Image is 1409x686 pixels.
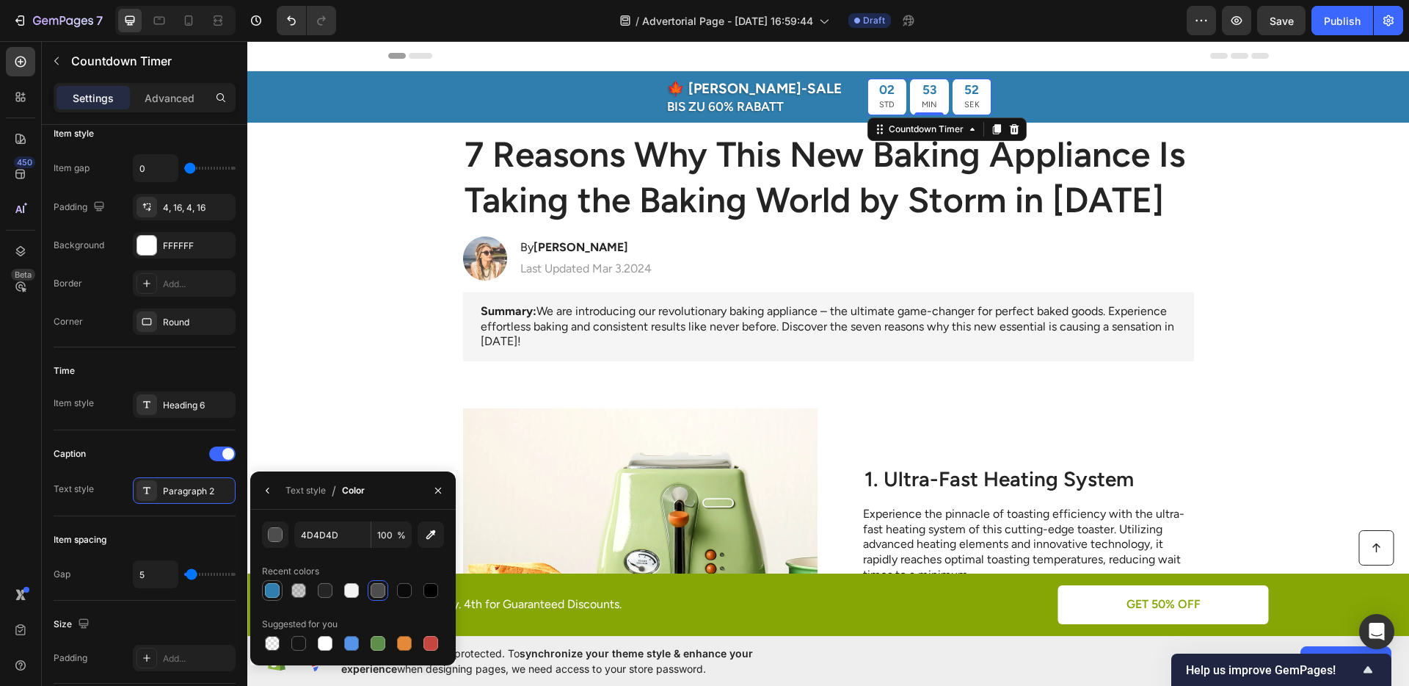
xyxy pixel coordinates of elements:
span: / [332,482,336,499]
div: Undo/Redo [277,6,336,35]
img: gempages_432750572815254551-5ed25677-8b39-4a77-a7f1-a4927b61fc17.webp [216,367,570,646]
p: 7 [96,12,103,29]
h1: 7 Reasons Why This New Baking Appliance Is Taking the Baking World by Storm in [DATE] [216,89,947,184]
p: Experience the pinnacle of toasting efficiency with the ultra-fast heating system of this cutting... [616,466,945,588]
strong: [PERSON_NAME] [286,199,381,213]
div: 4, 16, 4, 16 [163,201,232,214]
div: 52 [717,40,732,57]
div: Text style [54,483,94,496]
p: Last Updated Mar 3.2024 [273,220,404,236]
div: Item gap [54,162,90,175]
p: SEK [717,57,732,71]
p: Advanced [145,90,194,106]
iframe: Design area [247,41,1409,636]
div: Text style [285,484,326,497]
p: MIN [674,57,690,71]
div: Time [54,364,75,378]
div: Heading 6 [163,399,232,412]
span: Draft [863,14,885,27]
div: 450 [14,156,35,168]
div: Border [54,277,82,290]
button: Save [1257,6,1306,35]
p: GET 50% OFF [879,556,953,571]
div: Countdown Timer [638,82,719,95]
div: Add... [163,278,232,291]
div: Color [342,484,365,497]
div: 53 [674,40,690,57]
img: gempages_432750572815254551-0dd52757-f501-4f5a-9003-85088b00a725.webp [216,195,260,239]
div: Beta [11,269,35,281]
span: Help us improve GemPages! [1186,663,1359,677]
p: Settings [73,90,114,106]
p: BIS ZU 60% RABATT [420,59,594,72]
div: Publish [1324,13,1361,29]
input: Auto [134,155,178,181]
div: Padding [54,651,87,665]
input: Eg: FFFFFF [294,521,371,548]
div: 02 [632,40,647,57]
span: / [636,13,639,29]
div: FFFFFF [163,239,232,253]
div: Corner [54,315,83,328]
div: Rich Text Editor. Editing area: main [418,58,596,73]
p: We are introducing our revolutionary baking appliance – the ultimate game-changer for perfect bak... [233,263,929,308]
div: Gap [54,568,70,581]
button: Show survey - Help us improve GemPages! [1186,661,1377,679]
div: Suggested for you [262,618,338,631]
button: 7 [6,6,109,35]
span: Save [1270,15,1294,27]
div: Add... [163,652,232,665]
div: Open Intercom Messenger [1359,614,1394,649]
input: Auto [134,561,178,588]
div: Recent colors [262,565,319,578]
div: Paragraph 2 [163,485,232,498]
div: Caption [54,447,86,461]
button: Allow access [1300,646,1391,676]
p: Countdown Timer [71,52,230,70]
div: Padding [54,198,108,217]
span: synchronize your theme style & enhance your experience [341,647,753,675]
h2: 1. Ultra-Fast Heating System [616,425,947,452]
div: Item style [54,127,94,140]
h2: By [272,198,406,216]
span: % [397,529,406,542]
button: Publish [1311,6,1373,35]
a: GET 50% OFF [811,544,1022,583]
div: Item spacing [54,533,106,546]
p: 🍁 [PERSON_NAME]-SALE [420,40,594,57]
p: STD [632,57,647,71]
div: Item style [54,397,94,410]
span: Your page is password protected. To when designing pages, we need access to your store password. [341,646,810,676]
div: Round [163,316,232,329]
div: Background [54,239,104,252]
div: Size [54,615,92,635]
strong: Summary: [233,263,289,277]
span: Advertorial Page - [DATE] 16:59:44 [642,13,813,29]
